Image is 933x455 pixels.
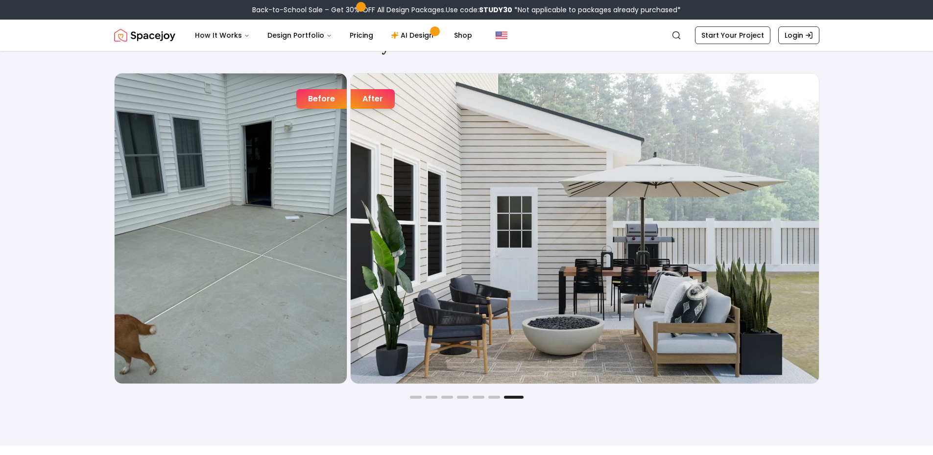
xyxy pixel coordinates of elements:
[342,25,381,45] a: Pricing
[410,396,422,399] button: Go to slide 1
[114,20,819,51] nav: Global
[296,89,347,109] div: Before
[114,25,175,45] a: Spacejoy
[114,34,819,53] h2: Joyful Befores and Afters
[187,25,480,45] nav: Main
[446,25,480,45] a: Shop
[695,26,770,44] a: Start Your Project
[496,29,507,41] img: United States
[479,5,512,15] b: STUDY30
[441,396,453,399] button: Go to slide 3
[115,73,347,383] img: Outdoor Space design before designing with Spacejoy
[504,396,524,399] button: Go to slide 7
[488,396,500,399] button: Go to slide 6
[114,25,175,45] img: Spacejoy Logo
[252,5,681,15] div: Back-to-School Sale – Get 30% OFF All Design Packages.
[426,396,437,399] button: Go to slide 2
[446,5,512,15] span: Use code:
[114,73,819,384] div: 7 / 7
[114,73,819,384] div: Carousel
[512,5,681,15] span: *Not applicable to packages already purchased*
[473,396,484,399] button: Go to slide 5
[260,25,340,45] button: Design Portfolio
[351,89,395,109] div: After
[457,396,469,399] button: Go to slide 4
[351,73,819,383] img: Outdoor Space design after designing with Spacejoy
[778,26,819,44] a: Login
[187,25,258,45] button: How It Works
[383,25,444,45] a: AI Design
